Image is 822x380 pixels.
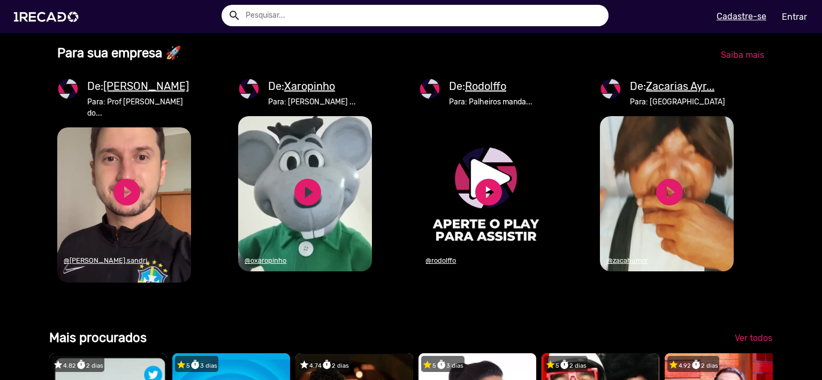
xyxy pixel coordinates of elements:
u: @[PERSON_NAME].sandri [64,256,147,264]
a: play_circle_filled [111,176,143,208]
a: play_circle_filled [473,176,505,208]
mat-card-title: De: [449,78,532,94]
a: play_circle_filled [653,176,686,208]
a: Entrar [775,7,814,26]
u: Cadastre-se [717,11,766,21]
mat-card-subtitle: Para: [GEOGRAPHIC_DATA] [630,96,725,108]
button: Example home icon [224,5,243,24]
u: Xaropinho [284,80,335,93]
video: 1RECADO vídeos dedicados para fãs e empresas [238,116,372,271]
video: 1RECADO vídeos dedicados para fãs e empresas [600,116,734,271]
mat-card-subtitle: Para: Prof [PERSON_NAME] do... [87,96,191,119]
video: 1RECADO vídeos dedicados para fãs e empresas [57,127,191,283]
a: play_circle_filled [292,176,324,208]
b: Para sua empresa 🚀 [57,45,181,60]
span: Ver todos [735,333,772,343]
video: 1RECADO vídeos dedicados para fãs e empresas [419,116,553,271]
mat-card-subtitle: Para: [PERSON_NAME] ... [268,96,356,108]
u: @zacahumor [607,256,648,264]
u: Rodolffo [465,80,506,93]
u: [PERSON_NAME] [103,80,189,93]
mat-card-title: De: [87,78,191,94]
u: Zacarias Ayr... [646,80,714,93]
b: Mais procurados [49,330,147,345]
u: @rodolffo [425,256,456,264]
u: @oxaropinho [245,256,286,264]
span: Saiba mais [721,50,764,60]
mat-card-title: De: [630,78,725,94]
input: Pesquisar... [238,5,608,26]
mat-card-title: De: [268,78,356,94]
mat-icon: Example home icon [228,9,241,22]
mat-card-subtitle: Para: Palheiros manda... [449,96,532,108]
